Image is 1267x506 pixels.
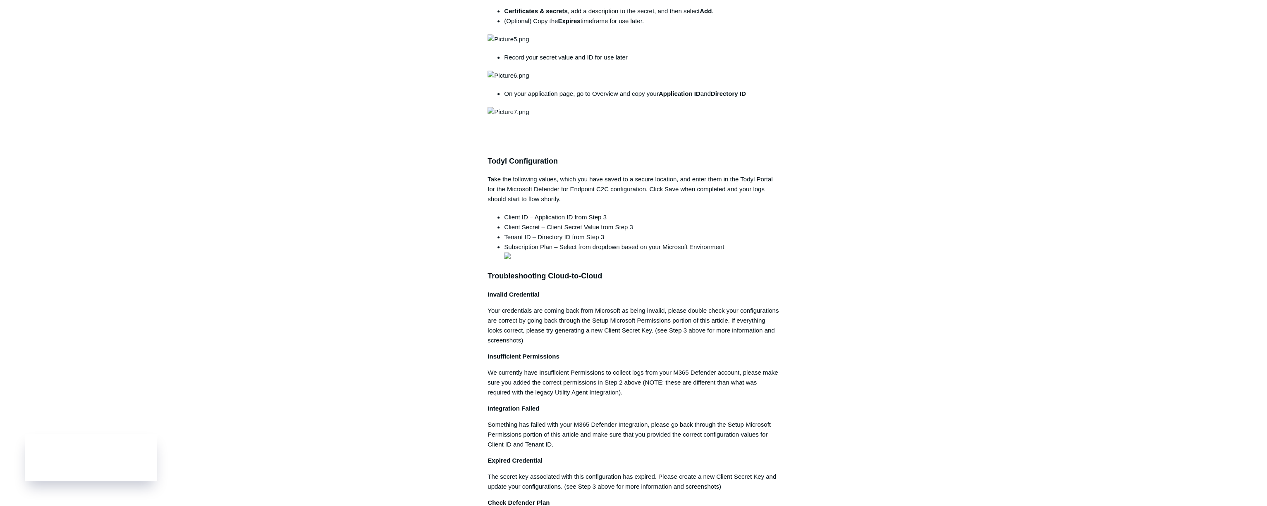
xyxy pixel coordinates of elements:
strong: Check Defender Plan [488,499,550,506]
strong: Expired Credential [488,457,543,464]
h3: Todyl Configuration [488,155,779,167]
li: On your application page, go to Overview and copy your and [504,89,779,99]
strong: Application ID [659,90,700,97]
p: The secret key associated with this configuration has expired. Please create a new Client Secret ... [488,472,779,492]
p: Take the following values, which you have saved to a secure location, and enter them in the Todyl... [488,174,779,204]
li: (Optional) Copy the timeframe for use later. [504,16,779,26]
strong: Integration Failed [488,405,539,412]
img: Picture6.png [488,71,529,81]
strong: Insufficient Permissions [488,353,559,360]
p: Something has failed with your M365 Defender Integration, please go back through the Setup Micros... [488,420,779,449]
li: , add a description to the secret, and then select . [504,6,779,16]
img: 31284794197779 [504,252,511,259]
img: Picture7.png [488,107,529,117]
li: Client Secret – Client Secret Value from Step 3 [504,222,779,232]
p: Your credentials are coming back from Microsoft as being invalid, please double check your config... [488,306,779,345]
strong: Add [700,7,712,14]
strong: Directory ID [711,90,746,97]
iframe: Todyl Status [25,434,157,481]
img: Picture5.png [488,34,529,44]
p: We currently have Insufficient Permissions to collect logs from your M365 Defender account, pleas... [488,368,779,397]
li: Tenant ID – Directory ID from Step 3 [504,232,779,242]
li: Subscription Plan – Select from dropdown based on your Microsoft Environment [504,242,779,262]
strong: Expires [558,17,580,24]
strong: Invalid Credential [488,291,539,298]
li: Client ID – Application ID from Step 3 [504,212,779,222]
li: Record your secret value and ID for use later [504,52,779,62]
h3: Troubleshooting Cloud-to-Cloud [488,270,779,282]
strong: Certificates & secrets [504,7,567,14]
